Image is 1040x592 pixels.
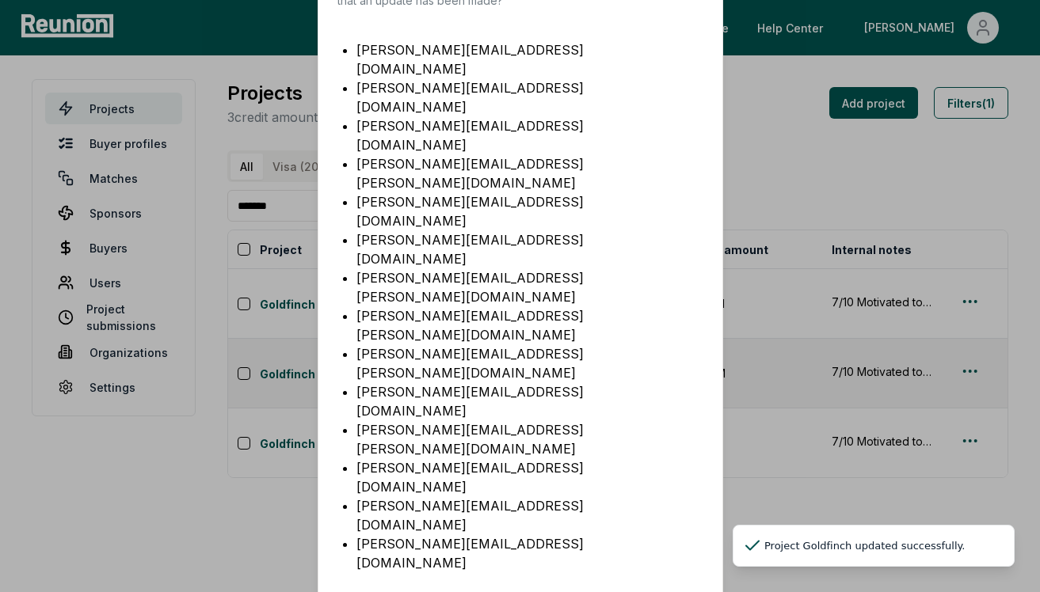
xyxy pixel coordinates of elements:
li: [PERSON_NAME][EMAIL_ADDRESS][DOMAIN_NAME] [356,40,684,78]
li: [PERSON_NAME][EMAIL_ADDRESS][PERSON_NAME][DOMAIN_NAME] [356,344,684,382]
li: [PERSON_NAME][EMAIL_ADDRESS][DOMAIN_NAME] [356,116,684,154]
li: [PERSON_NAME][EMAIL_ADDRESS][PERSON_NAME][DOMAIN_NAME] [356,268,684,306]
li: [PERSON_NAME][EMAIL_ADDRESS][PERSON_NAME][DOMAIN_NAME] [356,154,684,192]
li: [PERSON_NAME][EMAIL_ADDRESS][DOMAIN_NAME] [356,78,684,116]
li: [PERSON_NAME][EMAIL_ADDRESS][DOMAIN_NAME] [356,382,684,420]
li: [PERSON_NAME][EMAIL_ADDRESS][PERSON_NAME][DOMAIN_NAME] [356,420,684,458]
li: [PERSON_NAME][EMAIL_ADDRESS][DOMAIN_NAME] [356,496,684,534]
li: [PERSON_NAME][EMAIL_ADDRESS][DOMAIN_NAME] [356,534,684,572]
li: [PERSON_NAME][EMAIL_ADDRESS][DOMAIN_NAME] [356,230,684,268]
li: [PERSON_NAME][EMAIL_ADDRESS][DOMAIN_NAME] [356,192,684,230]
li: [PERSON_NAME][EMAIL_ADDRESS][DOMAIN_NAME] [356,458,684,496]
li: [PERSON_NAME][EMAIL_ADDRESS][PERSON_NAME][DOMAIN_NAME] [356,306,684,344]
